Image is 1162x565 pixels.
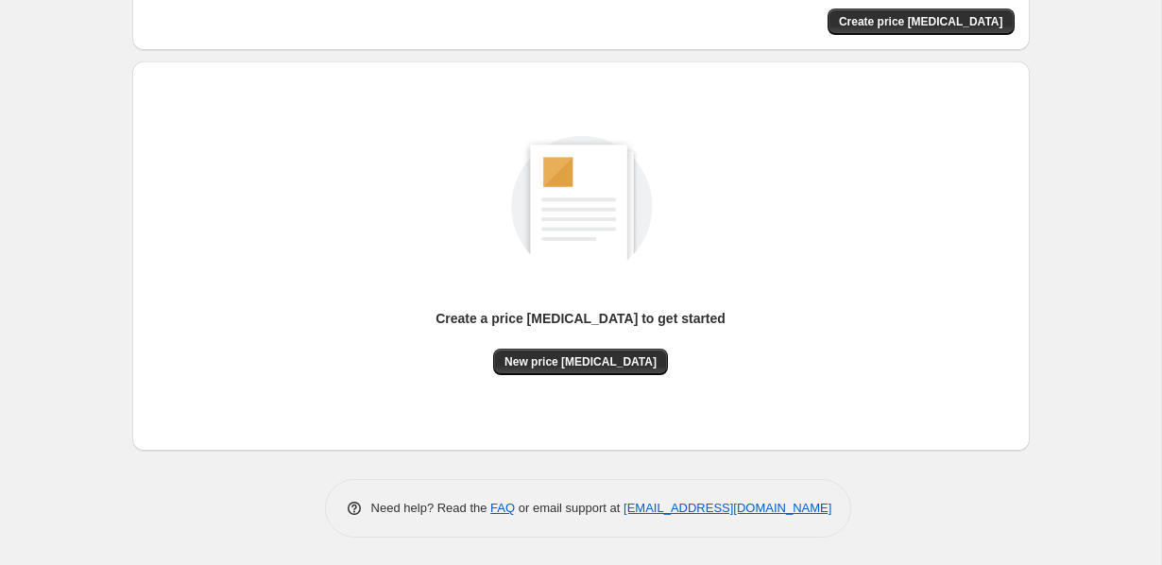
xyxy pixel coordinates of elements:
a: [EMAIL_ADDRESS][DOMAIN_NAME] [624,501,831,515]
button: Create price change job [828,9,1015,35]
span: New price [MEDICAL_DATA] [504,354,657,369]
button: New price [MEDICAL_DATA] [493,349,668,375]
p: Create a price [MEDICAL_DATA] to get started [436,309,726,328]
a: FAQ [490,501,515,515]
span: Create price [MEDICAL_DATA] [839,14,1003,29]
span: Need help? Read the [371,501,491,515]
span: or email support at [515,501,624,515]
